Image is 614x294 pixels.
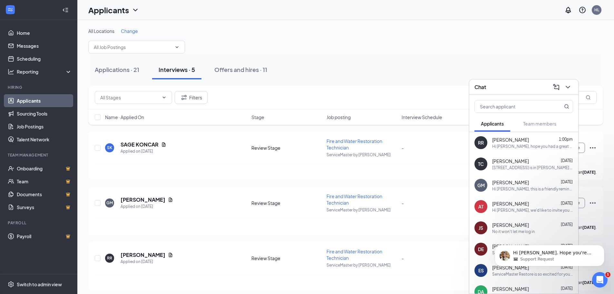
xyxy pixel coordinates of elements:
svg: ChevronDown [132,6,139,14]
p: ServiceMaster by [PERSON_NAME] [326,207,398,213]
h5: [PERSON_NAME] [121,196,165,203]
span: [PERSON_NAME] [492,200,529,207]
span: [PERSON_NAME] [492,158,529,164]
div: AT [478,203,483,210]
span: Team members [523,121,556,127]
span: - [402,145,404,151]
svg: Settings [8,281,14,288]
svg: Ellipses [589,144,597,152]
input: Search applicant [475,100,551,113]
input: All Stages [100,94,159,101]
a: Job Postings [17,120,72,133]
span: Change [121,28,138,34]
svg: Document [168,197,173,202]
h5: SAGE KONCAR [121,141,159,148]
a: Home [17,26,72,39]
span: [DATE] [561,286,573,291]
svg: WorkstreamLogo [7,6,14,13]
svg: Notifications [564,6,572,14]
span: [PERSON_NAME] [492,222,529,228]
div: Offers and hires · 11 [214,66,267,74]
span: 1 [605,272,610,277]
div: GM [477,182,485,188]
span: Fire and Water Restoration Technician [326,248,382,261]
h1: Applicants [88,5,129,15]
div: Review Stage [251,145,323,151]
div: JS [479,225,483,231]
div: Applications · 21 [95,66,139,74]
div: Review Stage [251,200,323,206]
svg: MagnifyingGlass [564,104,569,109]
div: Switch to admin view [17,281,62,288]
div: HL [594,7,599,13]
svg: Collapse [62,7,69,13]
span: Job posting [326,114,351,120]
div: Payroll [8,220,71,226]
svg: ChevronDown [564,83,572,91]
button: ComposeMessage [551,82,561,92]
input: All Job Postings [94,44,172,51]
svg: Filter [180,94,188,101]
span: - [402,200,404,206]
a: SurveysCrown [17,201,72,214]
a: PayrollCrown [17,230,72,243]
svg: ChevronDown [161,95,167,100]
span: All Locations [88,28,114,34]
div: Applied on [DATE] [121,259,173,265]
div: Team Management [8,152,71,158]
div: No it won't let me log in [492,229,535,234]
button: Filter Filters [175,91,208,104]
div: Interviews · 5 [159,66,195,74]
span: [DATE] [561,201,573,206]
span: Fire and Water Restoration Technician [326,193,382,206]
h5: [PERSON_NAME] [121,251,165,259]
span: [DATE] [561,158,573,163]
span: [DATE] [561,179,573,184]
h3: Chat [474,84,486,91]
iframe: Intercom live chat [592,272,608,288]
span: Fire and Water Restoration Technician [326,138,382,150]
div: Hi [PERSON_NAME], hope you had a great weekend and your [DATE] is off to a good start. I want to ... [492,144,573,149]
span: Interview Schedule [402,114,442,120]
svg: MagnifyingGlass [586,95,591,100]
b: [DATE] [582,225,596,230]
svg: Document [161,142,166,147]
svg: Ellipses [589,199,597,207]
span: 1:00pm [559,137,573,142]
div: TC [478,161,484,167]
div: ES [478,267,484,274]
a: TeamCrown [17,175,72,188]
p: ServiceMaster by [PERSON_NAME] [326,262,398,268]
div: Hi [PERSON_NAME], this is a friendly reminder. Your meeting with ServiceMaster Restore for Fire a... [492,186,573,192]
b: [DATE] [582,280,596,285]
span: [PERSON_NAME] [492,286,529,292]
span: [DATE] [561,222,573,227]
div: GM [106,200,113,206]
span: [PERSON_NAME] [492,179,529,186]
svg: ComposeMessage [552,83,560,91]
div: RR [478,139,484,146]
svg: QuestionInfo [579,6,586,14]
a: Sourcing Tools [17,107,72,120]
div: RR [107,255,112,261]
a: Scheduling [17,52,72,65]
span: - [402,255,404,261]
span: Stage [251,114,264,120]
button: ChevronDown [563,82,573,92]
span: Name · Applied On [105,114,144,120]
div: Hi [PERSON_NAME], we'd like to invite you to a teams meeting with ServiceMaster Restore for Const... [492,208,573,213]
a: DocumentsCrown [17,188,72,201]
b: [DATE] [582,170,596,175]
a: OnboardingCrown [17,162,72,175]
div: DE [478,246,484,252]
p: ServiceMaster by [PERSON_NAME] [326,152,398,157]
svg: Analysis [8,68,14,75]
a: Talent Network [17,133,72,146]
iframe: Intercom notifications message [485,231,614,277]
svg: Document [168,252,173,258]
div: Hiring [8,85,71,90]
